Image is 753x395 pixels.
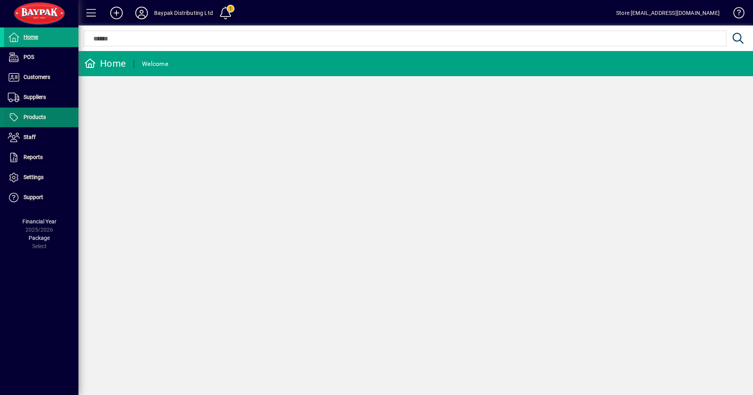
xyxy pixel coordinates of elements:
[728,2,743,27] a: Knowledge Base
[616,7,720,19] div: Store [EMAIL_ADDRESS][DOMAIN_NAME]
[29,235,50,241] span: Package
[24,174,44,180] span: Settings
[4,188,78,207] a: Support
[24,114,46,120] span: Products
[4,148,78,167] a: Reports
[24,134,36,140] span: Staff
[24,74,50,80] span: Customers
[154,7,213,19] div: Baypak Distributing Ltd
[22,218,56,225] span: Financial Year
[4,128,78,147] a: Staff
[24,54,34,60] span: POS
[4,48,78,67] a: POS
[129,6,154,20] button: Profile
[24,94,46,100] span: Suppliers
[104,6,129,20] button: Add
[24,34,38,40] span: Home
[4,68,78,87] a: Customers
[24,194,43,200] span: Support
[4,108,78,127] a: Products
[84,57,126,70] div: Home
[4,88,78,107] a: Suppliers
[24,154,43,160] span: Reports
[142,58,168,70] div: Welcome
[4,168,78,187] a: Settings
